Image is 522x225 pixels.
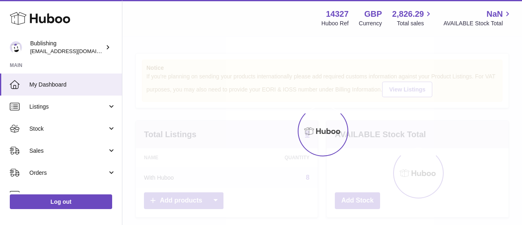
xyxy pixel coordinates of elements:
span: 2,826.29 [392,9,424,20]
div: Huboo Ref [321,20,349,27]
img: internalAdmin-14327@internal.huboo.com [10,41,22,53]
span: Usage [29,191,116,199]
span: Stock [29,125,107,133]
a: Log out [10,194,112,209]
span: Total sales [397,20,433,27]
span: NaN [487,9,503,20]
strong: GBP [364,9,382,20]
span: Orders [29,169,107,177]
strong: 14327 [326,9,349,20]
div: Bublishing [30,40,104,55]
span: Sales [29,147,107,155]
span: Listings [29,103,107,111]
span: AVAILABLE Stock Total [443,20,512,27]
a: 2,826.29 Total sales [392,9,434,27]
div: Currency [359,20,382,27]
span: My Dashboard [29,81,116,89]
span: [EMAIL_ADDRESS][DOMAIN_NAME] [30,48,120,54]
a: NaN AVAILABLE Stock Total [443,9,512,27]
